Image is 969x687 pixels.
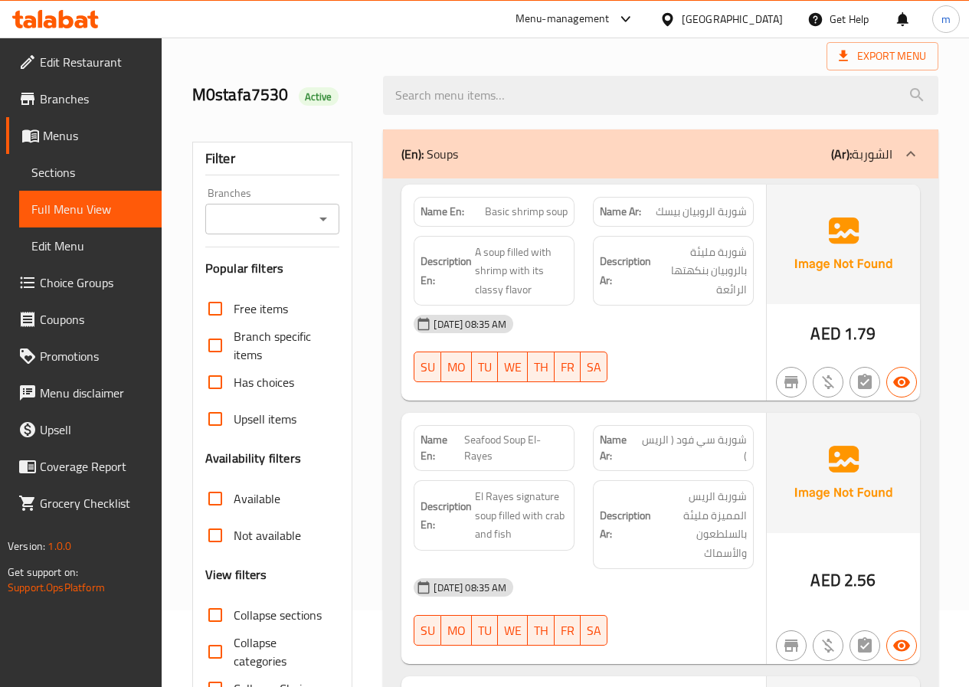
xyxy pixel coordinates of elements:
[40,347,149,365] span: Promotions
[40,384,149,402] span: Menu disclaimer
[6,44,162,80] a: Edit Restaurant
[421,356,435,378] span: SU
[40,273,149,292] span: Choice Groups
[776,630,807,661] button: Not branch specific item
[581,352,607,382] button: SA
[475,487,568,544] span: El Rayes signature soup filled with crab and fish
[234,373,294,391] span: Has choices
[19,227,162,264] a: Edit Menu
[528,615,555,646] button: TH
[654,487,747,562] span: شوربة الريس المميزة مليئة بالسلطعون والأسماك
[43,126,149,145] span: Menus
[427,317,512,332] span: [DATE] 08:35 AM
[504,620,522,642] span: WE
[810,565,840,595] span: AED
[6,80,162,117] a: Branches
[441,615,472,646] button: MO
[205,566,267,584] h3: View filters
[234,299,288,318] span: Free items
[555,352,581,382] button: FR
[421,497,472,535] strong: Description En:
[441,352,472,382] button: MO
[8,577,105,597] a: Support.OpsPlatform
[8,536,45,556] span: Version:
[850,367,880,397] button: Not has choices
[31,163,149,182] span: Sections
[6,411,162,448] a: Upsell
[528,352,555,382] button: TH
[827,42,938,70] span: Export Menu
[555,615,581,646] button: FR
[31,237,149,255] span: Edit Menu
[313,208,334,230] button: Open
[844,319,876,348] span: 1.79
[600,432,640,464] strong: Name Ar:
[40,420,149,439] span: Upsell
[299,87,339,106] div: Active
[831,142,852,165] b: (Ar):
[234,633,328,670] span: Collapse categories
[421,204,464,220] strong: Name En:
[472,615,498,646] button: TU
[383,129,938,178] div: (En): Soups(Ar):الشوربة
[234,410,296,428] span: Upsell items
[414,615,441,646] button: SU
[192,83,365,106] h2: M0stafa7530
[831,145,892,163] p: الشوربة
[447,356,466,378] span: MO
[421,432,463,464] strong: Name En:
[498,615,528,646] button: WE
[813,367,843,397] button: Purchased item
[421,252,472,290] strong: Description En:
[587,620,601,642] span: SA
[234,526,301,545] span: Not available
[427,581,512,595] span: [DATE] 08:35 AM
[478,356,492,378] span: TU
[19,154,162,191] a: Sections
[813,630,843,661] button: Purchased item
[504,356,522,378] span: WE
[776,367,807,397] button: Not branch specific item
[19,191,162,227] a: Full Menu View
[6,485,162,522] a: Grocery Checklist
[205,260,340,277] h3: Popular filters
[205,450,301,467] h3: Availability filters
[581,615,607,646] button: SA
[6,117,162,154] a: Menus
[844,565,876,595] span: 2.56
[40,53,149,71] span: Edit Restaurant
[682,11,783,28] div: [GEOGRAPHIC_DATA]
[6,448,162,485] a: Coverage Report
[47,536,71,556] span: 1.0.0
[587,356,601,378] span: SA
[941,11,951,28] span: m
[6,375,162,411] a: Menu disclaimer
[839,47,926,66] span: Export Menu
[464,432,568,464] span: Seafood Soup El-Rayes
[767,185,920,304] img: Ae5nvW7+0k+MAAAAAElFTkSuQmCC
[6,264,162,301] a: Choice Groups
[485,204,568,220] span: Basic shrimp soup
[40,457,149,476] span: Coverage Report
[299,90,339,104] span: Active
[40,310,149,329] span: Coupons
[886,630,917,661] button: Available
[656,204,747,220] span: شوربة الروبيان بيسك
[6,301,162,338] a: Coupons
[561,620,575,642] span: FR
[401,142,424,165] b: (En):
[600,204,641,220] strong: Name Ar:
[475,243,568,299] span: A soup filled with shrimp with its classy flavor
[478,620,492,642] span: TU
[447,620,466,642] span: MO
[600,506,651,544] strong: Description Ar:
[850,630,880,661] button: Not has choices
[234,489,280,508] span: Available
[600,252,651,290] strong: Description Ar:
[8,562,78,582] span: Get support on:
[654,243,747,299] span: شوربة مليئة بالروبيان بنكهتها الرائعة
[234,606,322,624] span: Collapse sections
[640,432,746,464] span: شوربة سي فود ( الريس )
[40,90,149,108] span: Branches
[561,356,575,378] span: FR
